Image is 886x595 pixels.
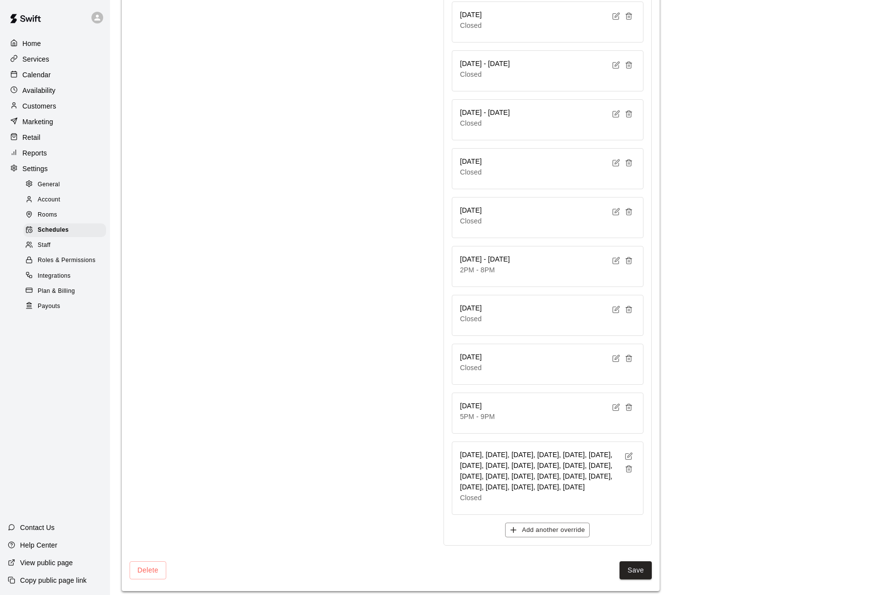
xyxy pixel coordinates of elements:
button: Delete [130,561,166,579]
p: View public page [20,558,73,568]
h6: [DATE], [DATE], [DATE], [DATE], [DATE], [DATE], [DATE], [DATE], [DATE], [DATE], [DATE], [DATE], [... [460,450,622,493]
span: Rooms [38,210,57,220]
p: Marketing [22,117,53,127]
p: Closed [460,493,622,503]
p: Reports [22,148,47,158]
h6: [DATE] - [DATE] [460,254,510,265]
p: Closed [460,363,482,373]
a: General [23,177,110,192]
div: Account [23,193,106,207]
p: Customers [22,101,56,111]
p: Calendar [22,70,51,80]
a: Roles & Permissions [23,253,110,268]
a: Availability [8,83,102,98]
a: Payouts [23,299,110,314]
div: Payouts [23,300,106,313]
a: Staff [23,238,110,253]
button: Add another override [505,523,590,538]
div: Plan & Billing [23,285,106,298]
p: 2PM - 8PM [460,265,510,275]
h6: [DATE] [460,156,482,167]
p: Help Center [20,540,57,550]
span: Schedules [38,225,69,235]
span: Payouts [38,302,60,311]
div: Roles & Permissions [23,254,106,267]
p: Closed [460,118,510,128]
div: Rooms [23,208,106,222]
h6: [DATE] [460,401,495,412]
a: Settings [8,161,102,176]
p: Services [22,54,49,64]
p: Availability [22,86,56,95]
span: Roles & Permissions [38,256,95,265]
h6: [DATE] [460,352,482,363]
p: Copy public page link [20,575,87,585]
p: Home [22,39,41,48]
a: Plan & Billing [23,284,110,299]
a: Reports [8,146,102,160]
div: Schedules [23,223,106,237]
a: Marketing [8,114,102,129]
p: Closed [460,69,510,79]
a: Rooms [23,208,110,223]
span: Account [38,195,60,205]
p: Retail [22,132,41,142]
div: Integrations [23,269,106,283]
h6: [DATE] - [DATE] [460,59,510,69]
h6: [DATE] [460,303,482,314]
span: Plan & Billing [38,286,75,296]
h6: [DATE] [460,10,482,21]
p: Closed [460,314,482,324]
p: Closed [460,216,482,226]
p: 5PM - 9PM [460,412,495,421]
a: Account [23,192,110,207]
a: Services [8,52,102,66]
a: Retail [8,130,102,145]
a: Home [8,36,102,51]
span: Integrations [38,271,71,281]
div: General [23,178,106,192]
a: Customers [8,99,102,113]
a: Schedules [23,223,110,238]
span: Staff [38,241,50,250]
p: Closed [460,21,482,30]
button: Save [620,561,652,579]
h6: [DATE] [460,205,482,216]
h6: [DATE] - [DATE] [460,108,510,118]
p: Contact Us [20,523,55,532]
a: Calendar [8,67,102,82]
div: Staff [23,239,106,252]
span: General [38,180,60,190]
a: Integrations [23,268,110,284]
p: Settings [22,164,48,174]
p: Closed [460,167,482,177]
